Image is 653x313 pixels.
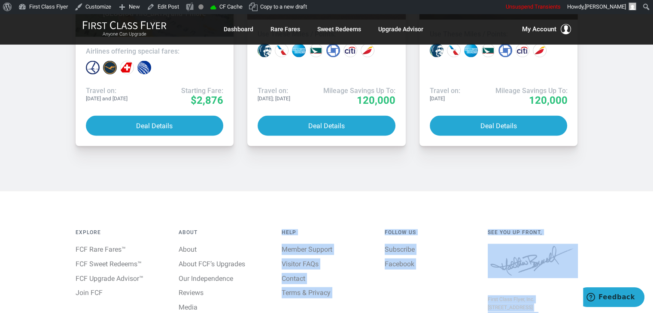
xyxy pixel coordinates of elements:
a: About [179,245,197,253]
a: Sweet Redeems [317,21,361,37]
button: Deal Details [86,116,224,136]
button: Deal Details [430,116,568,136]
div: Iberia miles [361,44,374,57]
a: Dashboard [224,21,253,37]
span: [PERSON_NAME] [585,3,626,10]
h4: See You Up Front, [488,230,578,235]
div: Amex points [292,44,306,57]
div: Cathay Pacific miles [309,44,323,57]
button: My Account [522,24,571,34]
iframe: Opens a widget where you can find more information [583,287,644,309]
div: American miles [447,44,461,57]
a: Subscribe [385,245,415,253]
div: Swiss [120,61,134,75]
a: Our Independence [179,274,233,283]
div: American miles [275,44,289,57]
small: Anyone Can Upgrade [82,31,167,37]
div: Cathay Pacific miles [481,44,495,57]
img: First Class Flyer [82,21,167,30]
div: Lufthansa [103,61,117,75]
a: FCF Upgrade Advisor™ [76,274,143,283]
div: Citi points [343,44,357,57]
div: Chase points [498,44,512,57]
div: First Class Flyer, Inc. [488,295,578,304]
a: Reviews [179,289,203,297]
h4: Follow Us [385,230,475,235]
a: Contact [282,274,305,283]
a: Member Support [282,245,332,253]
div: Citi points [516,44,529,57]
h4: Explore [76,230,166,235]
a: About FCF’s Upgrades [179,260,245,268]
h4: Airlines offering special fares: [86,47,224,56]
a: Rare Fares [270,21,300,37]
a: Upgrade Advisor [378,21,423,37]
div: United [137,61,151,75]
a: Facebook [385,260,414,268]
h4: About [179,230,269,235]
div: Alaska miles [258,44,271,57]
div: Alaska miles [430,44,443,57]
span: My Account [522,24,556,34]
a: FCF Rare Fares™ [76,245,126,253]
a: Join FCF [76,289,103,297]
div: Lot Polish [86,61,100,75]
span: Unsuspend Transients [506,3,561,10]
div: Chase points [326,44,340,57]
a: First Class FlyerAnyone Can Upgrade [82,21,167,38]
div: Amex points [464,44,478,57]
div: Iberia miles [533,44,547,57]
a: Terms & Privacy [282,289,331,297]
a: FCF Sweet Redeems™ [76,260,142,268]
button: Deal Details [258,116,395,136]
a: Media [179,303,197,311]
img: Matthew J. Bennett [488,244,578,278]
h4: Help [282,230,372,235]
a: Visitor FAQs [282,260,319,268]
